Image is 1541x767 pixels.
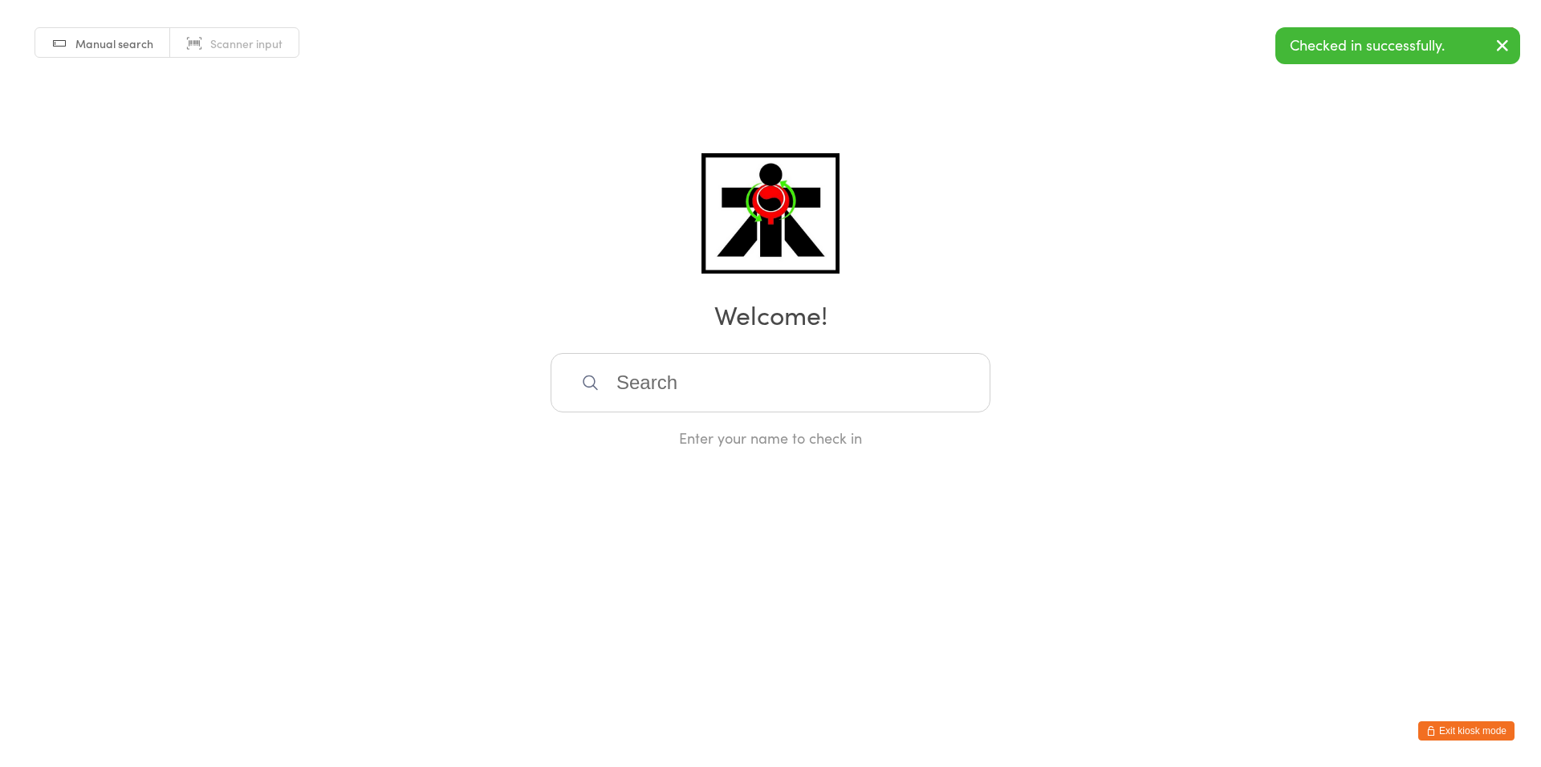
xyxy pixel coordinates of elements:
div: Checked in successfully. [1275,27,1520,64]
span: Scanner input [210,35,283,51]
span: Manual search [75,35,153,51]
div: Enter your name to check in [551,428,990,448]
input: Search [551,353,990,412]
button: Exit kiosk mode [1418,721,1515,741]
h2: Welcome! [16,296,1525,332]
img: ATI Martial Arts - Claremont [701,153,839,274]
